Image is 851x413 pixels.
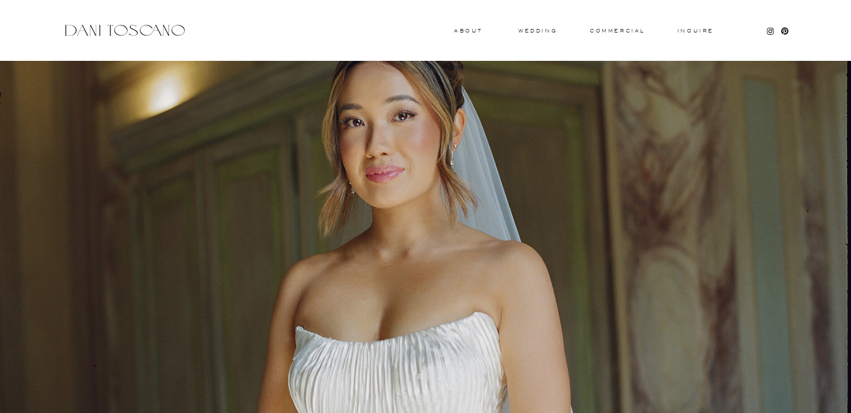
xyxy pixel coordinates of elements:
[518,28,557,32] a: wedding
[677,28,714,34] a: Inquire
[590,28,644,33] a: commercial
[454,28,480,32] a: About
